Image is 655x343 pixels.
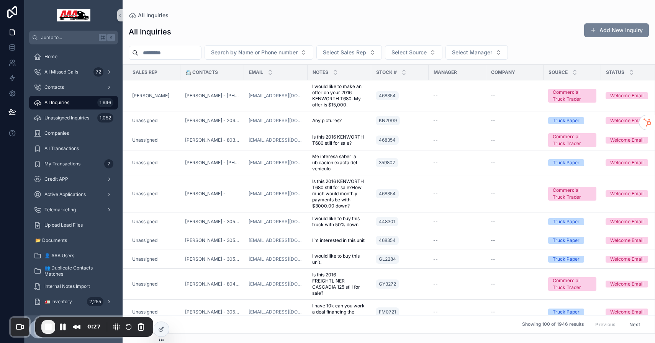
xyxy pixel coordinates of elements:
[376,278,424,290] a: GY3272
[44,207,76,213] span: Telemarketing
[185,309,239,315] a: [PERSON_NAME] - 3052161118
[44,100,69,106] span: All Inquiries
[553,237,580,244] div: Truck Paper
[29,218,118,232] a: Upload Lead Files
[610,159,644,166] div: Welcome Email
[312,154,367,172] a: Me interesa saber la ubicacion exacta del vehiculo
[249,160,303,166] a: [EMAIL_ADDRESS][DOMAIN_NAME]
[491,237,539,243] a: --
[379,309,396,315] span: FM0721
[376,136,399,145] a: 468354
[491,237,495,243] span: --
[434,69,457,75] span: Manager
[376,217,398,226] a: 448301
[491,191,495,197] span: --
[249,281,303,287] a: [EMAIL_ADDRESS][DOMAIN_NAME]
[548,218,596,225] a: Truck Paper
[87,297,103,306] div: 2,255
[491,160,539,166] a: --
[132,219,157,225] span: Unassigned
[44,253,74,259] span: 👤 AAA Users
[433,237,438,243] span: --
[44,84,64,90] span: Contacts
[132,309,157,315] span: Unassigned
[185,237,239,243] a: [PERSON_NAME] - 3052161118
[376,116,400,125] a: KN2009
[29,172,118,186] a: Credit APP
[205,45,313,60] button: Select Button
[433,256,481,262] a: --
[491,137,495,143] span: --
[44,222,83,228] span: Upload Lead Files
[312,237,365,243] span: I’m interested in this unit
[29,111,118,125] a: Unassigned Inquiries1,052
[249,93,303,99] a: [EMAIL_ADDRESS][DOMAIN_NAME]
[44,191,86,198] span: Active Applications
[548,237,596,244] a: Truck Paper
[132,237,157,243] a: Unassigned
[491,191,539,197] a: --
[185,191,239,197] a: [PERSON_NAME] -
[93,67,103,77] div: 72
[185,137,239,143] a: [PERSON_NAME] - 8039741581
[312,118,367,124] a: Any pictures?
[249,219,303,225] a: [EMAIL_ADDRESS][DOMAIN_NAME]
[610,137,644,144] div: Welcome Email
[584,23,649,37] a: Add New Inquiry
[312,303,367,321] span: I have 10k can you work a deal financing the difference. Thank you
[491,137,539,143] a: --
[44,130,69,136] span: Companies
[312,134,367,146] a: Is this 2016 KENWORTH T680 still for sale?
[433,118,481,124] a: --
[29,157,118,171] a: My Transactions7
[249,137,303,143] a: [EMAIL_ADDRESS][DOMAIN_NAME]
[185,160,239,166] a: [PERSON_NAME] - [PHONE_NUMBER]
[376,236,399,245] a: 468354
[376,253,424,265] a: GL2284
[624,318,645,330] button: Next
[376,234,424,247] a: 468354
[491,309,539,315] a: --
[433,93,481,99] a: --
[433,160,438,166] span: --
[29,279,118,293] a: Internal Notes Import
[491,281,495,287] span: --
[610,218,644,225] div: Welcome Email
[433,137,481,143] a: --
[385,45,442,60] button: Select Button
[249,191,303,197] a: [EMAIL_ADDRESS][DOMAIN_NAME]
[491,256,495,262] span: --
[132,160,157,166] a: Unassigned
[132,309,176,315] a: Unassigned
[312,83,367,108] a: I would like to make an offer on your 2016 KENWORTH T680. My offer is $15,000.
[379,93,396,99] span: 468354
[376,134,424,146] a: 468354
[376,216,424,228] a: 448301
[44,161,80,167] span: My Transactions
[312,253,367,265] a: I would like to buy this unit.
[553,256,580,263] div: Truck Paper
[185,281,239,287] span: [PERSON_NAME] - 8048731594
[548,159,596,166] a: Truck Paper
[249,237,303,243] a: [EMAIL_ADDRESS][DOMAIN_NAME]
[132,256,157,262] a: Unassigned
[29,188,118,201] a: Active Applications
[433,309,481,315] a: --
[185,93,239,99] a: [PERSON_NAME] - [PHONE_NUMBER]
[553,277,592,291] div: Commercial Truck Trader
[249,256,303,262] a: [EMAIL_ADDRESS][DOMAIN_NAME]
[553,309,580,315] div: Truck Paper
[433,191,438,197] span: --
[553,187,592,201] div: Commercial Truck Trader
[379,256,396,262] span: GL2284
[491,118,539,124] a: --
[379,137,396,143] span: 468354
